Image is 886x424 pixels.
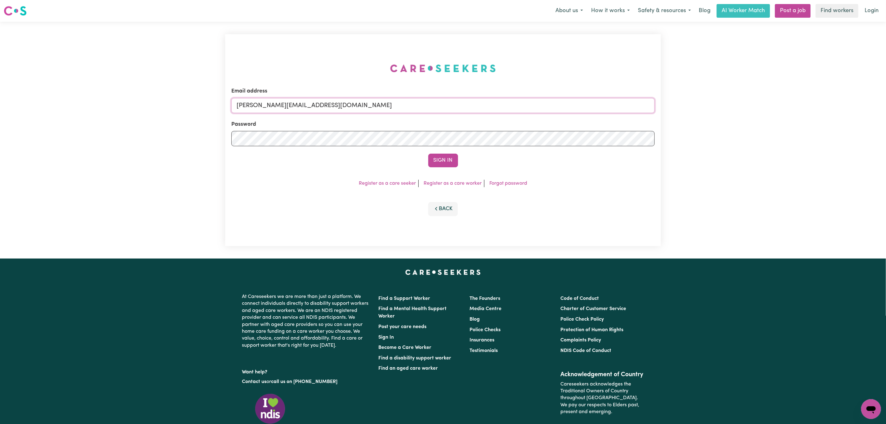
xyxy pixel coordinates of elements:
[424,181,482,186] a: Register as a care worker
[231,98,655,113] input: Email address
[717,4,770,18] a: AI Worker Match
[816,4,858,18] a: Find workers
[231,120,256,129] label: Password
[4,4,27,18] a: Careseekers logo
[634,4,695,17] button: Safety & resources
[775,4,811,18] a: Post a job
[242,376,371,388] p: or
[379,324,427,329] a: Post your care needs
[861,4,882,18] a: Login
[428,154,458,167] button: Sign In
[470,296,500,301] a: The Founders
[271,379,338,384] a: call us on [PHONE_NUMBER]
[560,338,601,343] a: Complaints Policy
[560,317,604,322] a: Police Check Policy
[470,317,480,322] a: Blog
[587,4,634,17] button: How it works
[470,327,501,332] a: Police Checks
[379,296,430,301] a: Find a Support Worker
[242,379,267,384] a: Contact us
[428,202,458,216] button: Back
[560,378,644,418] p: Careseekers acknowledges the Traditional Owners of Country throughout [GEOGRAPHIC_DATA]. We pay o...
[379,356,452,361] a: Find a disability support worker
[470,306,501,311] a: Media Centre
[231,87,267,95] label: Email address
[242,366,371,376] p: Want help?
[551,4,587,17] button: About us
[560,327,623,332] a: Protection of Human Rights
[379,335,394,340] a: Sign In
[470,338,494,343] a: Insurances
[560,306,626,311] a: Charter of Customer Service
[379,306,447,319] a: Find a Mental Health Support Worker
[560,296,599,301] a: Code of Conduct
[695,4,714,18] a: Blog
[242,291,371,351] p: At Careseekers we are more than just a platform. We connect individuals directly to disability su...
[359,181,416,186] a: Register as a care seeker
[861,399,881,419] iframe: Button to launch messaging window, conversation in progress
[379,366,438,371] a: Find an aged care worker
[560,348,611,353] a: NDIS Code of Conduct
[405,270,481,275] a: Careseekers home page
[470,348,498,353] a: Testimonials
[379,345,432,350] a: Become a Care Worker
[560,371,644,378] h2: Acknowledgement of Country
[4,5,27,16] img: Careseekers logo
[489,181,527,186] a: Forgot password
